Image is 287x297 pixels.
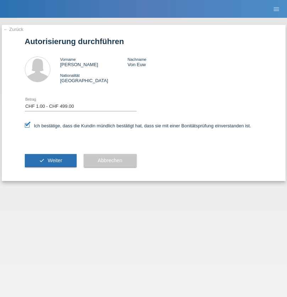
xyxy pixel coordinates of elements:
[273,6,280,13] i: menu
[127,57,146,62] span: Nachname
[48,158,62,163] span: Weiter
[4,27,23,32] a: ← Zurück
[25,154,77,168] button: check Weiter
[60,57,128,67] div: [PERSON_NAME]
[84,154,137,168] button: Abbrechen
[39,158,45,163] i: check
[25,37,263,46] h1: Autorisierung durchführen
[98,158,122,163] span: Abbrechen
[60,73,128,83] div: [GEOGRAPHIC_DATA]
[60,57,76,62] span: Vorname
[127,57,195,67] div: Von Euw
[60,73,80,78] span: Nationalität
[269,7,283,11] a: menu
[25,123,251,128] label: Ich bestätige, dass die Kundin mündlich bestätigt hat, dass sie mit einer Bonitätsprüfung einvers...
